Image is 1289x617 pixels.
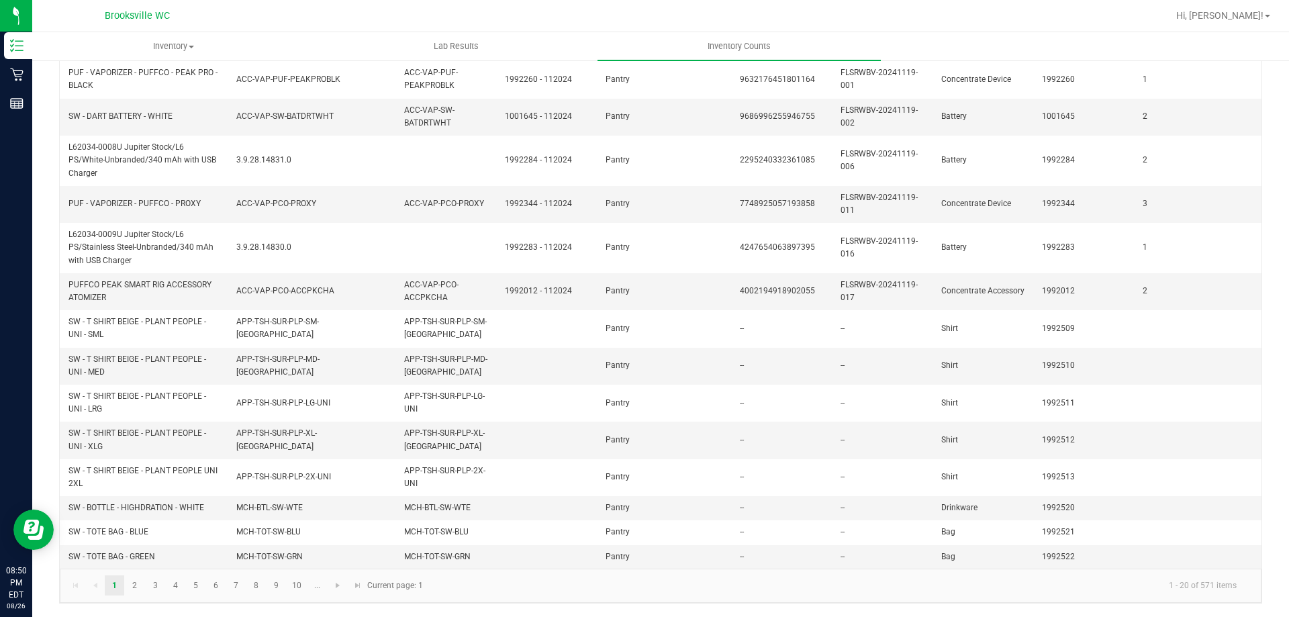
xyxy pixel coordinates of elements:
[606,286,630,295] span: Pantry
[60,569,1261,603] kendo-pager: Current page: 1
[841,280,918,302] span: FLSRWBV-20241119-017
[68,552,155,561] span: SW - TOTE BAG - GREEN
[740,503,744,512] span: --
[740,155,815,164] span: 2295240332361085
[68,280,211,302] span: PUFFCO PEAK SMART RIG ACCESSORY ATOMIZER
[606,199,630,208] span: Pantry
[606,155,630,164] span: Pantry
[236,503,303,512] span: MCH-BTL-SW-WTE
[740,242,815,252] span: 4247654063897395
[1042,199,1075,208] span: 1992344
[404,428,485,450] span: APP-TSH-SUR-PLP-XL-[GEOGRAPHIC_DATA]
[68,230,213,265] span: L62034-0009U Jupiter Stock/L6 PS/Stainless Steel-Unbranded/340 mAh with USB Charger
[404,391,485,414] span: APP-TSH-SUR-PLP-LG-UNI
[328,575,348,596] a: Go to the next page
[598,32,880,60] a: Inventory Counts
[606,503,630,512] span: Pantry
[740,361,744,370] span: --
[431,575,1247,597] kendo-pager-info: 1 - 20 of 571 items
[1042,503,1075,512] span: 1992520
[505,75,572,84] span: 1992260 - 112024
[10,97,23,110] inline-svg: Reports
[841,398,845,408] span: --
[505,199,572,208] span: 1992344 - 112024
[125,575,144,596] a: Page 2
[606,552,630,561] span: Pantry
[416,40,497,52] span: Lab Results
[206,575,226,596] a: Page 6
[841,236,918,258] span: FLSRWBV-20241119-016
[941,398,958,408] span: Shirt
[941,361,958,370] span: Shirt
[740,286,815,295] span: 4002194918902055
[13,510,54,550] iframe: Resource center
[941,324,958,333] span: Shirt
[404,503,471,512] span: MCH-BTL-SW-WTE
[941,435,958,444] span: Shirt
[841,472,845,481] span: --
[740,398,744,408] span: --
[68,354,206,377] span: SW - T SHIRT BEIGE - PLANT PEOPLE - UNI - MED
[606,324,630,333] span: Pantry
[1143,111,1147,121] span: 2
[740,435,744,444] span: --
[841,149,918,171] span: FLSRWBV-20241119-006
[267,575,286,596] a: Page 9
[1042,552,1075,561] span: 1992522
[505,242,572,252] span: 1992283 - 112024
[166,575,185,596] a: Page 4
[1042,527,1075,536] span: 1992521
[1042,111,1075,121] span: 1001645
[68,317,206,339] span: SW - T SHIRT BEIGE - PLANT PEOPLE - UNI - SML
[146,575,165,596] a: Page 3
[105,575,124,596] a: Page 1
[606,75,630,84] span: Pantry
[841,193,918,215] span: FLSRWBV-20241119-011
[606,111,630,121] span: Pantry
[68,142,216,177] span: L62034-0008U Jupiter Stock/L6 PS/White-Unbranded/340 mAh with USB Charger
[236,242,291,252] span: 3.9.28.14830.0
[505,155,572,164] span: 1992284 - 112024
[606,472,630,481] span: Pantry
[1042,286,1075,295] span: 1992012
[404,354,487,377] span: APP-TSH-SUR-PLP-MD-[GEOGRAPHIC_DATA]
[287,575,307,596] a: Page 10
[740,111,815,121] span: 9686996255946755
[941,503,977,512] span: Drinkware
[404,280,459,302] span: ACC-VAP-PCO-ACCPKCHA
[740,527,744,536] span: --
[841,68,918,90] span: FLSRWBV-20241119-001
[841,435,845,444] span: --
[606,527,630,536] span: Pantry
[404,68,458,90] span: ACC-VAP-PUF-PEAKPROBLK
[1042,155,1075,164] span: 1992284
[404,466,485,488] span: APP-TSH-SUR-PLP-2X-UNI
[606,435,630,444] span: Pantry
[404,317,487,339] span: APP-TSH-SUR-PLP-SM-[GEOGRAPHIC_DATA]
[1143,75,1147,84] span: 1
[10,68,23,81] inline-svg: Retail
[236,472,331,481] span: APP-TSH-SUR-PLP-2X-UNI
[941,286,1024,295] span: Concentrate Accessory
[236,317,319,339] span: APP-TSH-SUR-PLP-SM-[GEOGRAPHIC_DATA]
[6,601,26,611] p: 08/26
[1042,324,1075,333] span: 1992509
[236,155,291,164] span: 3.9.28.14831.0
[236,527,301,536] span: MCH-TOT-SW-BLU
[941,242,967,252] span: Battery
[841,527,845,536] span: --
[236,199,316,208] span: ACC-VAP-PCO-PROXY
[941,199,1011,208] span: Concentrate Device
[1143,242,1147,252] span: 1
[941,527,955,536] span: Bag
[1143,155,1147,164] span: 2
[1042,242,1075,252] span: 1992283
[68,466,218,488] span: SW - T SHIRT BEIGE - PLANT PEOPLE UNI 2XL
[941,552,955,561] span: Bag
[246,575,266,596] a: Page 8
[606,361,630,370] span: Pantry
[352,580,363,591] span: Go to the last page
[33,40,314,52] span: Inventory
[236,398,330,408] span: APP-TSH-SUR-PLP-LG-UNI
[226,575,246,596] a: Page 7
